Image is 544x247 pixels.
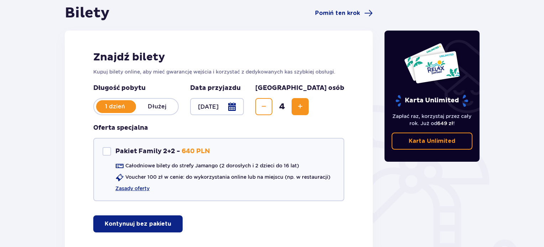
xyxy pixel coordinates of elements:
p: Całodniowe bilety do strefy Jamango (2 dorosłych i 2 dzieci do 16 lat) [125,162,299,169]
button: Decrease [255,98,272,115]
a: Karta Unlimited [392,133,473,150]
p: Zapłać raz, korzystaj przez cały rok. Już od ! [392,113,473,127]
p: Karta Unlimited [395,95,469,107]
p: 640 PLN [182,147,210,156]
p: Data przyjazdu [190,84,241,92]
p: Voucher 100 zł w cenie: do wykorzystania online lub na miejscu (np. w restauracji) [125,173,330,181]
button: Kontynuuj bez pakietu [93,215,183,232]
p: Karta Unlimited [409,137,455,145]
h2: Znajdź bilety [93,50,344,64]
p: Pakiet Family 2+2 - [115,147,180,156]
p: Dłużej [136,103,178,111]
p: Długość pobytu [93,84,179,92]
span: 4 [274,101,290,112]
p: Oferta specjalna [93,124,148,132]
a: Zasady oferty [115,185,150,192]
button: Increase [292,98,309,115]
p: Kontynuuj bez pakietu [105,220,171,228]
span: Pomiń ten krok [315,9,360,17]
h1: Bilety [65,4,110,22]
p: 1 dzień [94,103,136,111]
p: Kupuj bilety online, aby mieć gwarancję wejścia i korzystać z dedykowanych kas szybkiej obsługi. [93,68,344,75]
p: [GEOGRAPHIC_DATA] osób [255,84,344,92]
span: 649 zł [437,120,453,126]
a: Pomiń ten krok [315,9,373,17]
